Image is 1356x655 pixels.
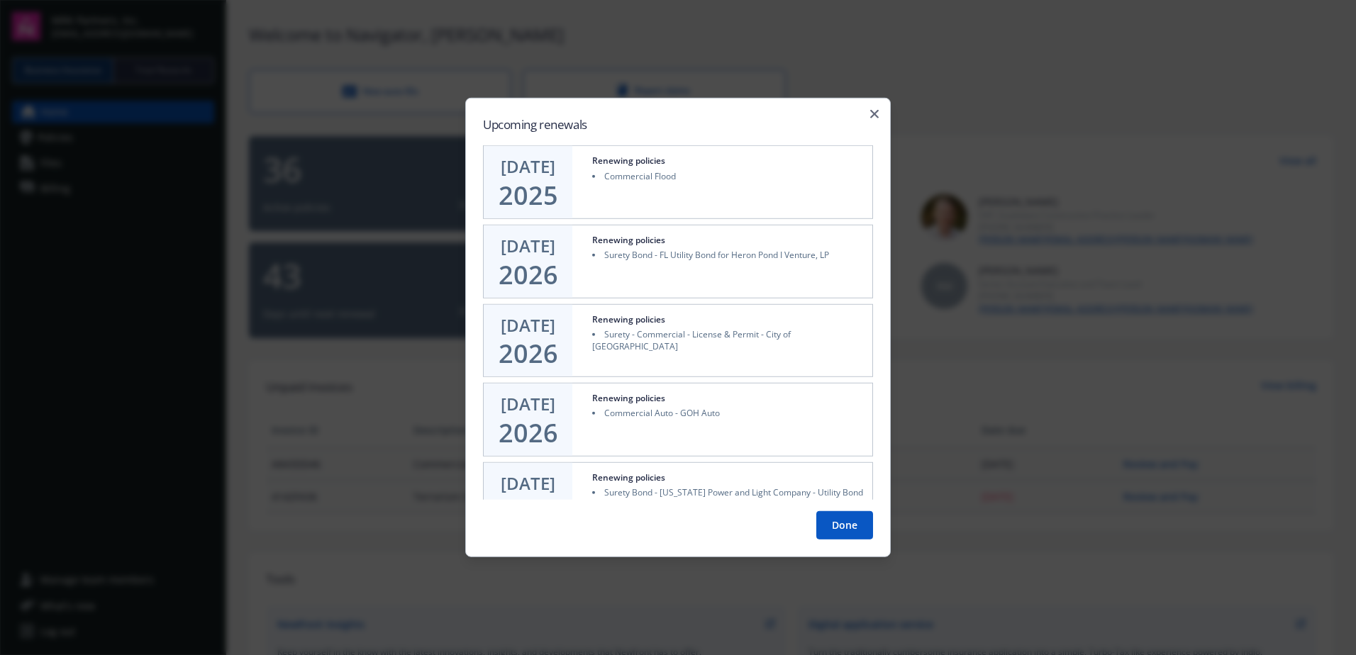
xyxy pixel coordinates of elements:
div: Renewing policies [592,313,665,325]
div: 2026 [499,419,558,447]
div: Renewing policies [592,471,665,483]
div: 2025 [499,181,558,210]
div: 2026 [499,498,558,526]
div: [DATE] [501,471,555,496]
li: Surety Bond - FL Utility Bond for Heron Pond I Venture, LP [592,249,864,261]
div: [DATE] [501,234,555,258]
li: Surety - Commercial - License & Permit - City of [GEOGRAPHIC_DATA] [592,328,864,352]
div: [DATE] [501,155,555,179]
li: Commercial Auto - GOH Auto [592,407,864,419]
div: Renewing policies [592,234,665,246]
div: 2026 [499,340,558,368]
div: 2026 [499,260,558,289]
div: Renewing policies [592,155,665,167]
div: [DATE] [501,392,555,416]
h2: Upcoming renewals [483,116,873,134]
li: Commercial Flood [592,169,864,181]
li: Surety Bond - [US_STATE] Power and Light Company - Utility Bond [592,486,864,498]
div: [DATE] [501,313,555,337]
button: Done [816,511,873,539]
div: Renewing policies [592,392,665,404]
